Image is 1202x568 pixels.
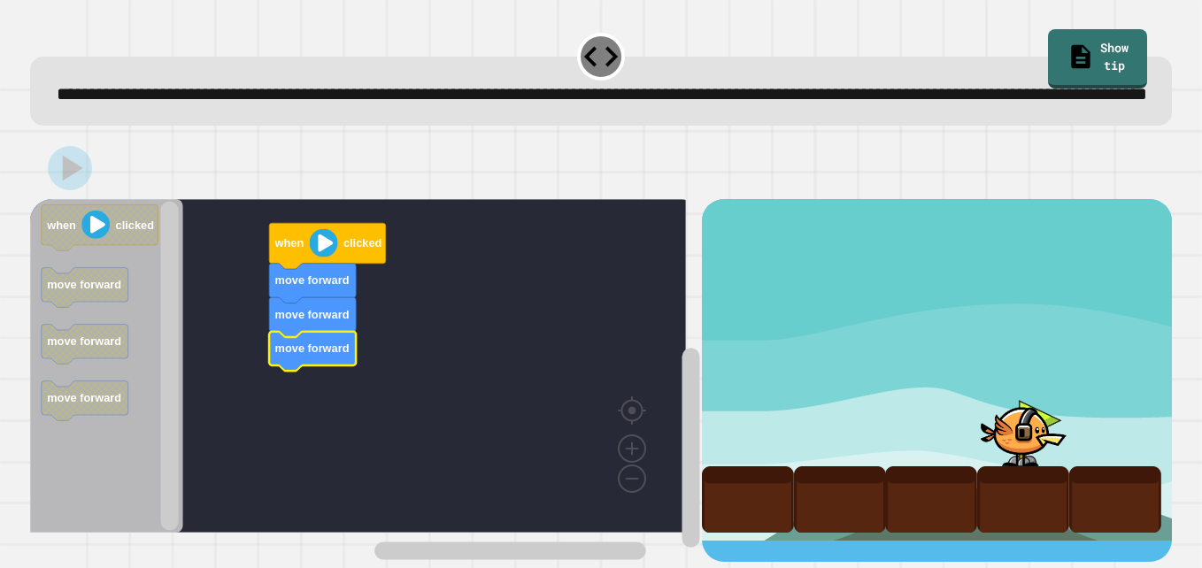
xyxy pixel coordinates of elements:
[46,219,76,232] text: when
[343,237,381,250] text: clicked
[47,391,121,404] text: move forward
[30,199,702,562] div: Blockly Workspace
[47,278,121,291] text: move forward
[47,334,121,348] text: move forward
[275,342,350,355] text: move forward
[1048,29,1147,88] a: Show tip
[274,237,304,250] text: when
[275,308,350,321] text: move forward
[116,219,154,232] text: clicked
[275,274,350,288] text: move forward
